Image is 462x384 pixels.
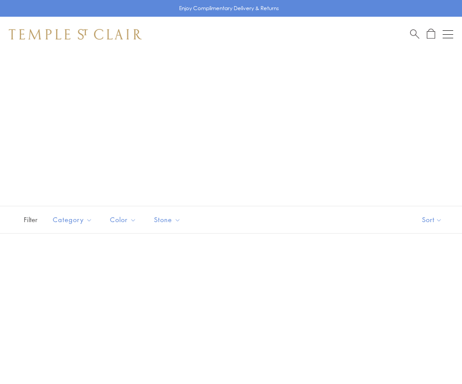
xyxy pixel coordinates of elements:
a: Search [410,29,419,40]
button: Stone [147,210,187,230]
img: Temple St. Clair [9,29,142,40]
button: Category [46,210,99,230]
button: Show sort by [402,206,462,233]
button: Color [103,210,143,230]
span: Category [48,214,99,225]
p: Enjoy Complimentary Delivery & Returns [179,4,279,13]
a: Open Shopping Bag [427,29,435,40]
span: Stone [150,214,187,225]
button: Open navigation [443,29,453,40]
span: Color [106,214,143,225]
